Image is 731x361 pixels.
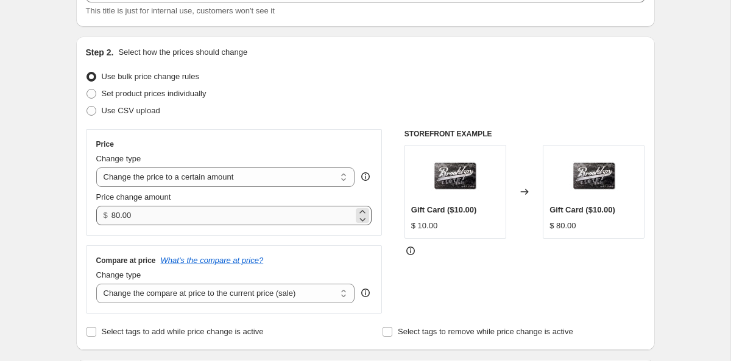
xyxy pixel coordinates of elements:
[102,106,160,115] span: Use CSV upload
[411,205,477,214] span: Gift Card ($10.00)
[86,46,114,58] h2: Step 2.
[549,205,615,214] span: Gift Card ($10.00)
[96,256,156,265] h3: Compare at price
[102,72,199,81] span: Use bulk price change rules
[96,139,114,149] h3: Price
[411,220,437,232] div: $ 10.00
[86,6,275,15] span: This title is just for internal use, customers won't see it
[161,256,264,265] button: What's the compare at price?
[404,129,645,139] h6: STOREFRONT EXAMPLE
[549,220,576,232] div: $ 80.00
[570,152,618,200] img: gift-card_80x.jpg
[359,170,372,183] div: help
[398,327,573,336] span: Select tags to remove while price change is active
[118,46,247,58] p: Select how the prices should change
[431,152,479,200] img: gift-card_80x.jpg
[96,192,171,202] span: Price change amount
[102,89,207,98] span: Set product prices individually
[111,206,353,225] input: 80.00
[96,154,141,163] span: Change type
[96,270,141,279] span: Change type
[359,287,372,299] div: help
[104,211,108,220] span: $
[102,327,264,336] span: Select tags to add while price change is active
